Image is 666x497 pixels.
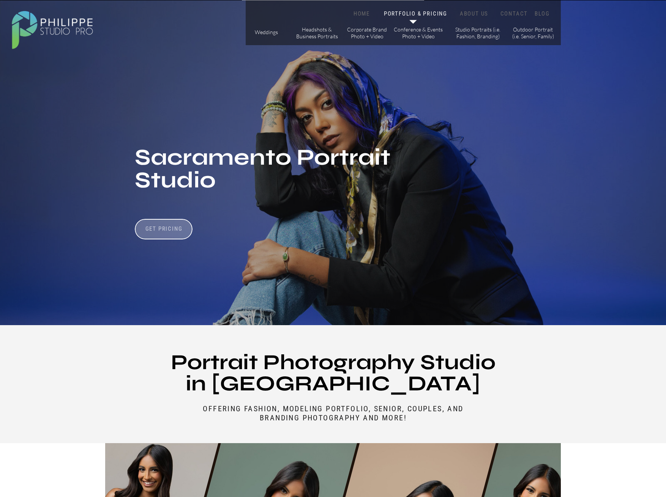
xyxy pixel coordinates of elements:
[143,225,185,234] a: Get Pricing
[533,10,552,17] a: BLOG
[183,404,484,413] p: Offering fashion, Modeling Portfolio, Senior, couples, and branding photography and More!
[458,10,490,17] a: ABOUT US
[393,26,443,39] a: Conference & Events Photo + Video
[382,10,449,17] a: PORTFOLIO & PRICING
[499,10,530,17] a: CONTACT
[135,146,392,196] h1: Sacramento Portrait Studio
[452,26,503,39] a: Studio Portraits (i.e. Fashion, Branding)
[346,10,378,17] a: HOME
[344,182,563,255] h2: Don't just take our word for it
[511,26,554,39] a: Outdoor Portrait (i.e. Senior, Family)
[253,29,280,37] a: Weddings
[346,26,388,39] a: Corporate Brand Photo + Video
[409,283,511,303] p: 70+ 5 Star reviews on Google & Yelp
[295,26,338,39] a: Headshots & Business Portraits
[167,352,499,399] h2: Portrait Photography Studio in [GEOGRAPHIC_DATA]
